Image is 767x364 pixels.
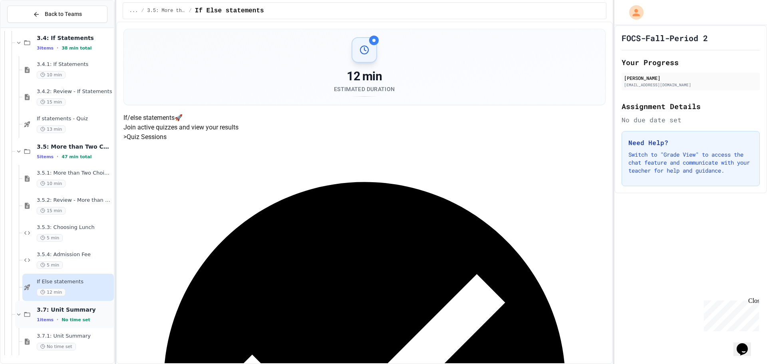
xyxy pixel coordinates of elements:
[628,151,753,175] p: Switch to "Grade View" to access the chat feature and communicate with your teacher for help and ...
[622,32,708,44] h1: FOCS-Fall-Period 2
[628,138,753,147] h3: Need Help?
[37,88,112,95] span: 3.4.2: Review - If Statements
[141,8,144,14] span: /
[624,82,757,88] div: [EMAIL_ADDRESS][DOMAIN_NAME]
[123,132,606,142] h5: > Quiz Sessions
[7,6,107,23] button: Back to Teams
[62,317,90,322] span: No time set
[37,170,112,177] span: 3.5.1: More than Two Choices
[334,69,395,84] div: 12 min
[733,332,759,356] iframe: chat widget
[37,71,66,79] span: 10 min
[195,6,264,16] span: If Else statements
[37,98,66,106] span: 15 min
[624,74,757,82] div: [PERSON_NAME]
[123,123,606,132] p: Join active quizzes and view your results
[147,8,186,14] span: 3.5: More than Two Choices
[57,153,58,160] span: •
[622,57,760,68] h2: Your Progress
[334,85,395,93] div: Estimated Duration
[57,45,58,51] span: •
[37,288,66,296] span: 12 min
[62,154,91,159] span: 47 min total
[37,306,112,313] span: 3.7: Unit Summary
[3,3,55,51] div: Chat with us now!Close
[129,8,138,14] span: ...
[37,61,112,68] span: 3.4.1: If Statements
[37,261,63,269] span: 5 min
[701,297,759,331] iframe: chat widget
[37,34,112,42] span: 3.4: If Statements
[37,143,112,150] span: 3.5: More than Two Choices
[37,197,112,204] span: 3.5.2: Review - More than Two Choices
[621,3,646,22] div: My Account
[45,10,82,18] span: Back to Teams
[37,125,66,133] span: 13 min
[57,316,58,323] span: •
[37,278,112,285] span: If Else statements
[123,113,606,123] h4: If/else statements 🚀
[37,343,76,350] span: No time set
[37,207,66,215] span: 15 min
[37,251,112,258] span: 3.5.4: Admission Fee
[37,224,112,231] span: 3.5.3: Choosing Lunch
[37,234,63,242] span: 5 min
[37,115,112,122] span: If statements - Quiz
[37,154,54,159] span: 5 items
[189,8,192,14] span: /
[62,46,91,51] span: 38 min total
[622,101,760,112] h2: Assignment Details
[37,180,66,187] span: 10 min
[37,317,54,322] span: 1 items
[622,115,760,125] div: No due date set
[37,333,112,340] span: 3.7.1: Unit Summary
[37,46,54,51] span: 3 items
